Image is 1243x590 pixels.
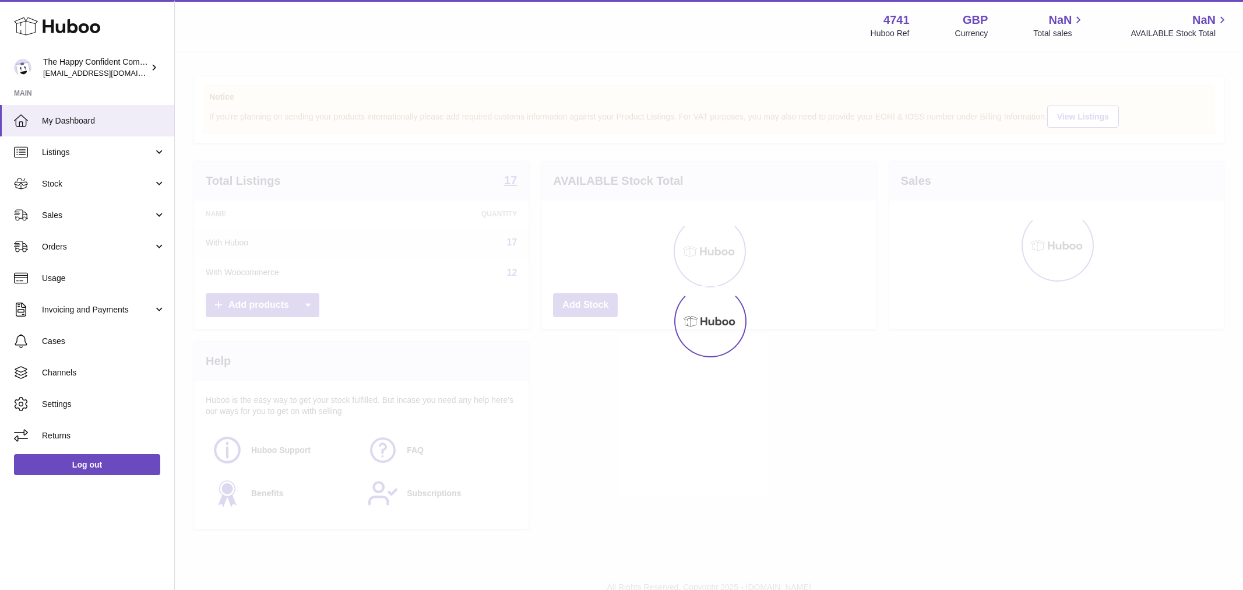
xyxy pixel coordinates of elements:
img: internalAdmin-4741@internal.huboo.com [14,59,31,76]
span: My Dashboard [42,115,166,127]
span: Sales [42,210,153,221]
span: Settings [42,399,166,410]
span: Cases [42,336,166,347]
span: Returns [42,430,166,441]
div: Currency [955,28,988,39]
span: Invoicing and Payments [42,304,153,315]
div: The Happy Confident Company [43,57,148,79]
span: NaN [1048,12,1072,28]
span: Channels [42,367,166,378]
div: Huboo Ref [871,28,910,39]
span: Usage [42,273,166,284]
span: Orders [42,241,153,252]
span: Total sales [1033,28,1085,39]
span: [EMAIL_ADDRESS][DOMAIN_NAME] [43,68,171,78]
span: NaN [1192,12,1216,28]
strong: GBP [963,12,988,28]
a: Log out [14,454,160,475]
strong: 4741 [883,12,910,28]
span: Listings [42,147,153,158]
a: NaN AVAILABLE Stock Total [1131,12,1229,39]
span: AVAILABLE Stock Total [1131,28,1229,39]
span: Stock [42,178,153,189]
a: NaN Total sales [1033,12,1085,39]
